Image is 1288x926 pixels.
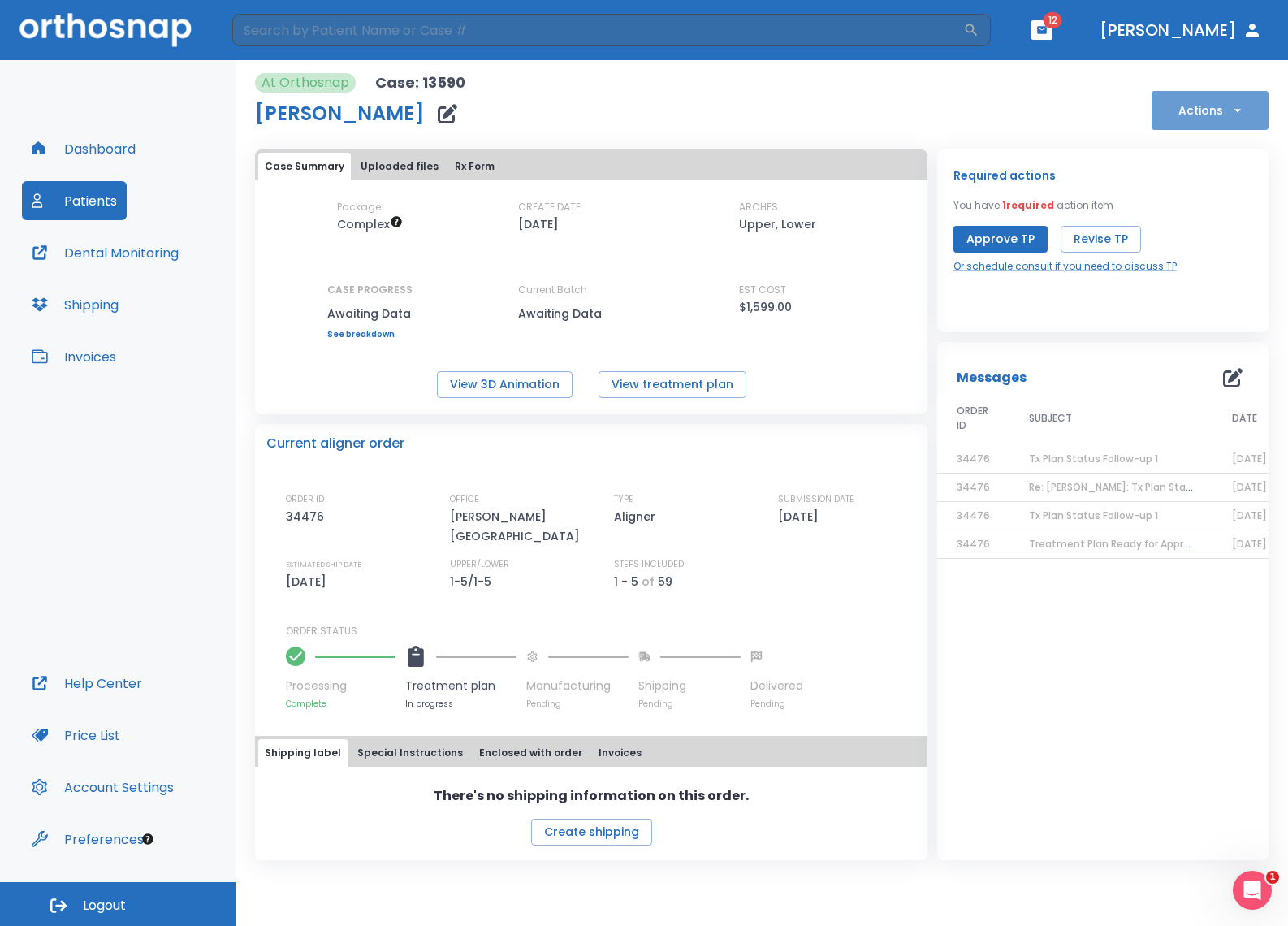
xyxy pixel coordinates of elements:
span: 34476 [957,452,990,465]
button: Account Settings [22,768,184,807]
p: Pending [526,698,629,710]
span: 1 required [1002,198,1054,212]
p: Complete [286,698,395,710]
span: Up to 50 Steps (100 aligners) [337,216,403,232]
p: 1-5/1-5 [450,572,497,591]
button: Case Summary [258,153,351,180]
p: [DATE] [778,507,824,526]
p: ARCHES [739,200,778,214]
p: STEPS INCLUDED [614,557,684,572]
span: [DATE] [1232,508,1267,522]
span: 1 [1266,871,1279,884]
p: ESTIMATED SHIP DATE [286,557,361,572]
button: Approve TP [953,226,1048,253]
span: [DATE] [1232,480,1267,494]
p: CREATE DATE [518,200,581,214]
a: See breakdown [327,330,413,340]
button: [PERSON_NAME] [1093,15,1269,45]
h1: [PERSON_NAME] [255,104,425,123]
span: 34476 [957,480,990,494]
a: Or schedule consult if you need to discuss TP [953,259,1177,274]
input: Search by Patient Name or Case # [232,14,963,46]
button: View treatment plan [599,371,746,398]
button: Invoices [22,337,126,376]
p: ORDER STATUS [286,624,916,638]
button: Create shipping [531,819,652,846]
img: Orthosnap [19,13,192,46]
button: Dashboard [22,129,145,168]
p: Processing [286,677,395,694]
p: There's no shipping information on this order. [434,786,749,806]
button: Dental Monitoring [22,233,188,272]
p: Awaiting Data [518,304,664,323]
p: ORDER ID [286,492,324,507]
button: View 3D Animation [437,371,573,398]
button: Actions [1152,91,1269,130]
iframe: Intercom live chat [1233,871,1272,910]
button: Uploaded files [354,153,445,180]
p: CASE PROGRESS [327,283,413,297]
p: SUBMISSION DATE [778,492,854,507]
p: TYPE [614,492,633,507]
div: tabs [258,739,924,767]
p: Delivered [750,677,803,694]
p: Current aligner order [266,434,404,453]
span: DATE [1232,411,1257,426]
span: ORDER ID [957,404,990,433]
p: Shipping [638,677,741,694]
p: OFFICE [450,492,479,507]
p: At Orthosnap [261,73,349,93]
p: Pending [638,698,741,710]
p: Awaiting Data [327,304,413,323]
div: tabs [258,153,924,180]
span: 34476 [957,537,990,551]
p: [PERSON_NAME][GEOGRAPHIC_DATA] [450,507,588,546]
p: 34476 [286,507,330,526]
span: Logout [83,897,126,915]
button: Special Instructions [351,739,469,767]
p: Manufacturing [526,677,629,694]
span: Tx Plan Status Follow-up 1 [1029,452,1158,465]
span: 34476 [957,508,990,522]
p: Package [337,200,381,214]
p: Upper, Lower [739,214,816,234]
button: Rx Form [448,153,501,180]
p: 1 - 5 [614,572,638,591]
p: UPPER/LOWER [450,557,509,572]
p: 59 [658,572,672,591]
p: Treatment plan [405,677,516,694]
button: Price List [22,716,130,755]
p: In progress [405,698,516,710]
p: $1,599.00 [739,297,792,317]
button: Preferences [22,820,153,859]
span: [DATE] [1232,452,1267,465]
div: Tooltip anchor [140,832,155,846]
button: Help Center [22,664,152,703]
p: Pending [750,698,803,710]
button: Enclosed with order [473,739,589,767]
span: 12 [1044,12,1062,28]
span: Tx Plan Status Follow-up 1 [1029,508,1158,522]
button: Shipping label [258,739,348,767]
p: of [642,572,655,591]
button: Shipping [22,285,128,324]
p: Case: 13590 [375,73,465,93]
span: SUBJECT [1029,411,1072,426]
p: Current Batch [518,283,664,297]
p: [DATE] [286,572,332,591]
p: EST COST [739,283,786,297]
p: Messages [957,368,1027,387]
span: Treatment Plan Ready for Approval! [1029,537,1208,551]
p: [DATE] [518,214,559,234]
p: You have action item [953,198,1113,213]
button: Patients [22,181,127,220]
